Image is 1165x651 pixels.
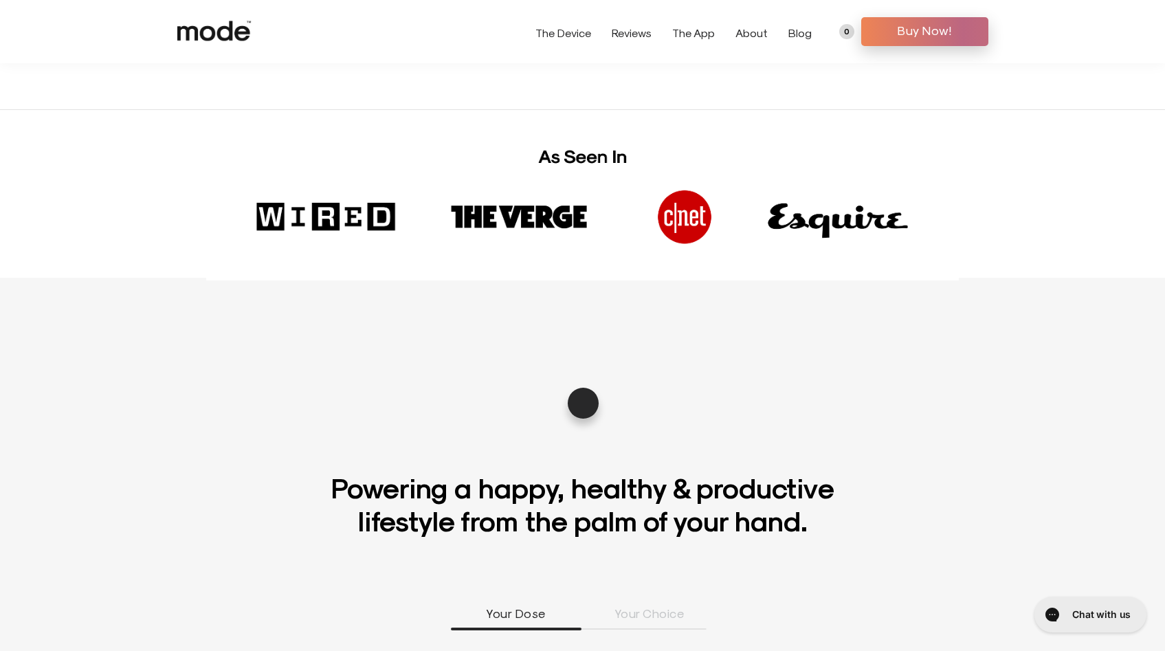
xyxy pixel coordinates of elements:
[451,605,581,629] li: Your Dose
[584,605,715,629] li: Your Choice
[872,20,978,41] span: Buy Now!
[839,24,854,39] a: 0
[1028,592,1151,637] iframe: Gorgias live chat messenger
[612,26,652,39] a: Reviews
[788,26,812,39] a: Blog
[672,26,715,39] a: The App
[308,470,858,536] h1: Powering a happy, healthy & productive lifestyle from the palm of your hand.
[861,17,988,46] a: Buy Now!
[535,26,591,39] a: The Device
[735,26,768,39] a: About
